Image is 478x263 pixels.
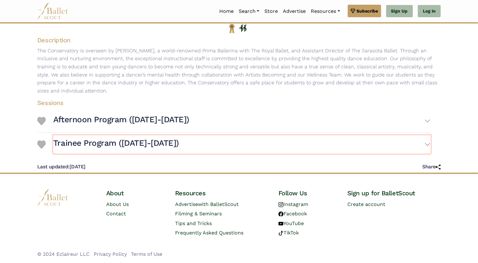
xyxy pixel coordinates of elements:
[106,201,129,207] a: About Us
[278,230,299,236] a: TikTok
[351,8,356,14] img: gem.svg
[53,135,431,154] button: Trainee Program ([DATE]-[DATE])
[228,24,236,33] img: National
[278,220,304,226] a: YouTube
[37,250,90,258] li: © 2024 Eclaireur LLC
[37,189,69,206] img: logo
[278,189,337,197] h4: Follow Us
[422,164,441,170] h5: Share
[418,5,441,18] a: Log In
[278,211,307,217] a: Facebook
[278,201,308,207] a: Instagram
[280,5,308,18] a: Advertise
[239,24,247,32] img: In Person
[94,251,127,257] a: Privacy Policy
[236,5,262,18] a: Search
[308,5,342,18] a: Resources
[278,202,283,207] img: instagram logo
[106,189,165,197] h4: About
[37,164,70,170] span: Last updated:
[347,201,385,207] a: Create account
[53,114,189,125] h3: Afternoon Program ([DATE]-[DATE])
[175,220,212,226] a: Tips and Tricks
[37,117,46,125] img: Heart
[278,231,283,236] img: tiktok logo
[106,211,126,217] a: Contact
[198,201,239,207] span: with BalletScout
[175,230,243,236] a: Frequently Asked Questions
[32,36,446,44] h4: Description
[357,8,378,14] span: Subscribe
[53,112,431,130] button: Afternoon Program ([DATE]-[DATE])
[175,189,268,197] h4: Resources
[347,189,441,197] h4: Sign up for BalletScout
[278,221,283,226] img: youtube logo
[278,212,283,217] img: facebook logo
[37,164,86,170] h5: [DATE]
[262,5,280,18] a: Store
[386,5,413,18] a: Sign Up
[131,251,162,257] a: Terms of Use
[37,140,46,149] img: Heart
[53,138,179,149] h3: Trainee Program ([DATE]-[DATE])
[32,47,446,95] p: The Conservatory is overseen by [PERSON_NAME], a world-renowned Prima Ballerina with The Royal Ba...
[348,5,381,17] a: Subscribe
[175,211,222,217] a: Filming & Seminars
[217,5,236,18] a: Home
[32,99,436,107] h4: Sessions
[175,201,239,207] a: Advertisewith BalletScout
